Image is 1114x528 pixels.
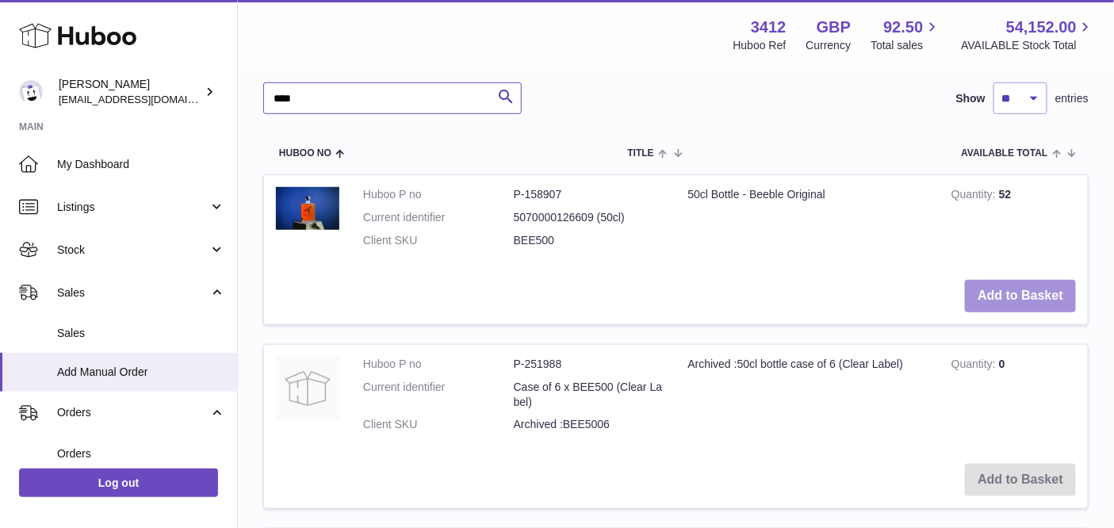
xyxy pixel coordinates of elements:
strong: 3412 [751,17,787,38]
span: Stock [57,243,209,258]
dd: BEE500 [514,233,664,248]
strong: Quantity [951,188,999,205]
span: 92.50 [883,17,923,38]
span: Huboo no [279,148,331,159]
div: Huboo Ref [733,38,787,53]
span: Sales [57,285,209,300]
dt: Current identifier [363,380,514,410]
img: Archived :50cl bottle case of 6 (Clear Label) [276,357,339,420]
dt: Client SKU [363,417,514,432]
img: 50cl Bottle - Beeble Original [276,187,339,229]
div: Currency [806,38,852,53]
dt: Client SKU [363,233,514,248]
td: Archived :50cl bottle case of 6 (Clear Label) [676,345,940,453]
label: Show [956,91,986,106]
dd: P-158907 [514,187,664,202]
div: [PERSON_NAME] [59,77,201,107]
span: Title [628,148,654,159]
span: Sales [57,326,225,341]
dt: Current identifier [363,210,514,225]
td: 50cl Bottle - Beeble Original [676,175,940,268]
span: Orders [57,446,225,461]
a: Log out [19,469,218,497]
a: 54,152.00 AVAILABLE Stock Total [961,17,1095,53]
span: Add Manual Order [57,365,225,380]
span: Orders [57,405,209,420]
button: Add to Basket [965,280,1076,312]
span: Listings [57,200,209,215]
dd: P-251988 [514,357,664,372]
strong: Quantity [951,358,999,374]
dd: Archived :BEE5006 [514,417,664,432]
td: 52 [940,175,1088,268]
span: [EMAIL_ADDRESS][DOMAIN_NAME] [59,93,233,105]
dt: Huboo P no [363,187,514,202]
span: Total sales [871,38,941,53]
strong: GBP [817,17,851,38]
span: AVAILABLE Total [962,148,1048,159]
img: info@beeble.buzz [19,80,43,104]
span: 54,152.00 [1006,17,1077,38]
td: 0 [940,345,1088,453]
dd: 5070000126609 (50cl) [514,210,664,225]
span: My Dashboard [57,157,225,172]
a: 92.50 Total sales [871,17,941,53]
span: AVAILABLE Stock Total [961,38,1095,53]
span: entries [1055,91,1089,106]
dd: Case of 6 x BEE500 (Clear Label) [514,380,664,410]
dt: Huboo P no [363,357,514,372]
